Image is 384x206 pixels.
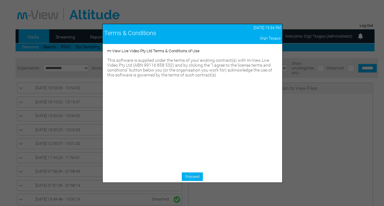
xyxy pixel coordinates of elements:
[104,29,217,37] div: Terms & Conditions
[357,32,364,40] img: bell24.png
[218,24,282,31] td: [DATE] 15:34 PM
[107,58,272,77] span: This software is supplied under the terms of your existing contract(s) with m-View Live Video Pty...
[218,35,282,42] td: Orgil Tsogoo
[107,49,199,53] span: m-View Live Video Pty Ltd Terms & Conditions of Use
[182,172,203,181] a: Proceed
